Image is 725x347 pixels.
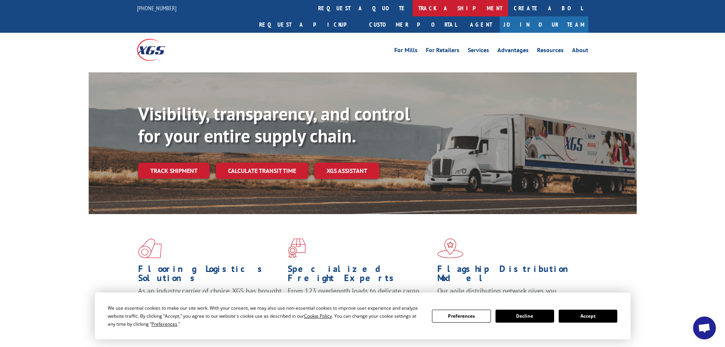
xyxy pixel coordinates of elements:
[138,286,282,313] span: As an industry carrier of choice, XGS has brought innovation and dedication to flooring logistics...
[253,16,363,33] a: Request a pickup
[497,47,529,56] a: Advantages
[693,317,716,339] div: Open chat
[363,16,462,33] a: Customer Portal
[500,16,588,33] a: Join Our Team
[138,163,210,179] a: Track shipment
[304,313,332,319] span: Cookie Policy
[537,47,564,56] a: Resources
[572,47,588,56] a: About
[314,163,379,179] a: XGS ASSISTANT
[432,310,491,323] button: Preferences
[437,286,577,304] span: Our agile distribution network gives you nationwide inventory management on demand.
[151,321,177,327] span: Preferences
[468,47,489,56] a: Services
[559,310,617,323] button: Accept
[216,163,308,179] a: Calculate transit time
[288,264,432,286] h1: Specialized Freight Experts
[138,102,410,147] b: Visibility, transparency, and control for your entire supply chain.
[137,4,177,12] a: [PHONE_NUMBER]
[437,238,464,258] img: xgs-icon-flagship-distribution-model-red
[138,238,162,258] img: xgs-icon-total-supply-chain-intelligence-red
[288,286,432,320] p: From 123 overlength loads to delicate cargo, our experienced staff knows the best way to move you...
[95,293,631,339] div: Cookie Consent Prompt
[138,264,282,286] h1: Flooring Logistics Solutions
[496,310,554,323] button: Decline
[394,47,417,56] a: For Mills
[426,47,459,56] a: For Retailers
[462,16,500,33] a: Agent
[288,238,306,258] img: xgs-icon-focused-on-flooring-red
[437,264,581,286] h1: Flagship Distribution Model
[108,304,423,328] div: We use essential cookies to make our site work. With your consent, we may also use non-essential ...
